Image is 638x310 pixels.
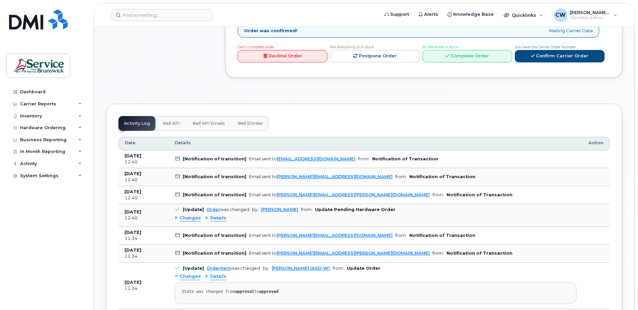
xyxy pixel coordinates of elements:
[249,233,393,238] div: Email sent to
[261,207,298,212] a: [PERSON_NAME]
[555,11,566,19] span: CW
[183,174,246,179] b: [Notification of transition]
[180,273,201,280] span: Changes
[238,24,599,38] div: Waiting Carrier Data
[125,177,163,183] div: 12:40
[125,159,163,165] div: 12:40
[125,171,141,176] b: [DATE]
[447,192,512,197] b: Notification of Transaction
[277,156,355,161] a: [EMAIL_ADDRESS][DOMAIN_NAME]
[447,251,512,256] b: Notification of Transaction
[238,50,327,62] a: Decline Order
[207,266,231,271] a: OrderItem
[183,192,246,197] b: [Notification of transition]
[183,207,204,212] b: [Update]
[182,289,569,294] div: State was changed from to
[272,266,330,271] a: [PERSON_NAME] (ASD-W)
[301,207,312,212] span: from:
[125,153,141,158] b: [DATE]
[515,50,605,62] a: Confirm Carrier Order
[358,156,370,161] span: from:
[249,156,355,161] div: Email sent to
[125,248,141,253] b: [DATE]
[372,156,438,161] b: Notification of Transaction
[515,45,576,49] span: You have the Carrier Order Number
[207,266,260,271] div: was changed
[125,280,141,285] b: [DATE]
[422,45,458,49] span: All Items are in stock
[330,45,374,49] span: Not everything is in stock
[582,137,610,150] th: Action
[570,15,610,20] span: Wireless Admin
[395,233,407,238] span: from:
[409,233,475,238] b: Notification of Transaction
[249,174,393,179] div: Email sent to
[432,251,444,256] span: from:
[424,11,438,18] span: Alerts
[175,140,191,146] span: Details
[249,192,430,197] div: Email sent to
[414,8,443,21] a: Alerts
[259,289,278,294] strong: approved
[125,286,163,292] div: 11:34
[422,50,512,62] a: Complete Order
[390,11,409,18] span: Support
[443,8,498,21] a: Knowledge Base
[380,8,414,21] a: Support
[432,192,444,197] span: from:
[235,289,254,294] strong: approval
[244,28,297,34] strong: Order was confirmed!
[263,266,269,271] span: by:
[125,140,136,146] span: Date
[499,8,548,22] div: Quicklinks
[570,10,610,15] span: [PERSON_NAME] (ASD-W)
[183,251,246,256] b: [Notification of transition]
[249,251,430,256] div: Email sent to
[125,215,163,221] div: 12:40
[512,12,536,18] span: Quicklinks
[125,209,141,214] b: [DATE]
[207,207,249,212] div: was changed
[238,45,274,49] span: Can't complete order
[125,189,141,194] b: [DATE]
[207,207,220,212] a: Order
[453,11,494,18] span: Knowledge Base
[409,174,475,179] b: Notification of Transaction
[125,230,141,235] b: [DATE]
[330,50,420,62] a: Postpone Order
[277,251,430,256] a: [PERSON_NAME][EMAIL_ADDRESS][PERSON_NAME][DOMAIN_NAME]
[183,266,204,271] b: [Update]
[111,9,213,21] input: Find something...
[180,215,201,221] span: Changes
[163,121,180,126] span: Bell API
[277,174,393,179] a: [PERSON_NAME][EMAIL_ADDRESS][DOMAIN_NAME]
[277,233,393,238] a: [PERSON_NAME][EMAIL_ADDRESS][DOMAIN_NAME]
[210,273,226,280] span: Details
[125,253,163,259] div: 11:34
[192,121,225,126] span: Bell API Emails
[347,266,380,271] b: Update Order
[315,207,395,212] b: Update Pending Hardware Order
[549,8,622,22] div: Coughlin, Wendy (ASD-W)
[125,195,163,201] div: 12:40
[210,215,226,221] span: Details
[183,233,246,238] b: [Notification of transition]
[183,156,246,161] b: [Notification of transition]
[238,121,263,126] span: Bell eOrder
[333,266,344,271] span: from:
[125,236,163,242] div: 11:34
[395,174,407,179] span: from:
[277,192,430,197] a: [PERSON_NAME][EMAIL_ADDRESS][PERSON_NAME][DOMAIN_NAME]
[252,207,258,212] span: by:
